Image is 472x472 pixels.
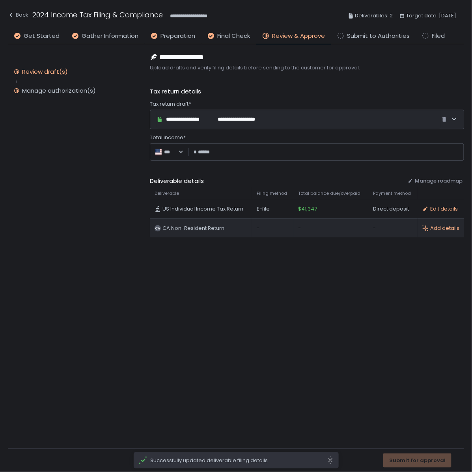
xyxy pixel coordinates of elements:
[162,225,224,232] span: CA Non-Resident Return
[373,205,409,213] span: Direct deposit
[22,87,96,95] div: Manage authorization(s)
[22,68,68,76] div: Review draft(s)
[150,101,191,108] span: Tax return draft*
[155,148,184,156] div: Search for option
[373,190,411,196] span: Payment method
[347,32,410,41] span: Submit to Authorities
[150,64,464,71] span: Upload drafts and verify filing details before sending to the customer for approval.
[298,190,360,196] span: Total balance due/overpaid
[150,134,186,141] span: Total income*
[32,9,163,20] h1: 2024 Income Tax Filing & Compliance
[155,226,160,231] text: CA
[432,32,445,41] span: Filed
[8,9,28,22] button: Back
[298,205,317,213] span: $41,347
[422,225,459,232] button: Add details
[272,32,325,41] span: Review & Approve
[24,32,60,41] span: Get Started
[373,225,376,232] span: -
[155,190,179,196] span: Deliverable
[355,11,393,21] span: Deliverables: 2
[162,205,243,213] span: US Individual Income Tax Return
[150,87,201,96] span: Tax return details
[174,148,178,156] input: Search for option
[8,10,28,20] div: Back
[217,32,250,41] span: Final Check
[422,205,458,213] button: Edit details
[150,177,401,186] span: Deliverable details
[257,225,289,232] div: -
[257,205,289,213] div: E-file
[160,32,195,41] span: Preparation
[406,11,456,21] span: Target date: [DATE]
[257,190,287,196] span: Filing method
[151,457,327,464] span: Successfully updated deliverable filing details
[82,32,138,41] span: Gather Information
[408,177,463,185] button: Manage roadmap
[298,225,301,232] span: -
[327,456,334,465] svg: close
[415,177,463,185] span: Manage roadmap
